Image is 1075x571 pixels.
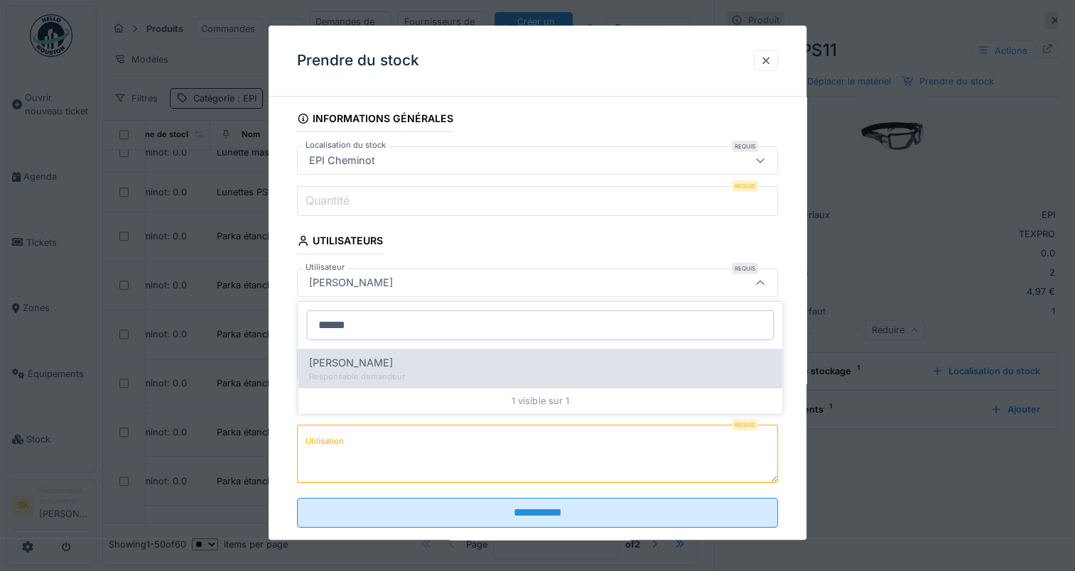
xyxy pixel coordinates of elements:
div: Informations générales [297,108,453,132]
h3: Prendre du stock [297,52,419,70]
div: Requis [732,180,758,192]
div: Requis [732,419,758,430]
label: Quantité [303,192,352,209]
span: [PERSON_NAME] [309,355,393,371]
div: Requis [732,263,758,274]
div: EPI Cheminot [303,153,381,168]
div: Utilisateurs [297,230,383,254]
div: Responsable demandeur [309,371,771,383]
label: Utilisation [303,433,347,450]
div: [PERSON_NAME] [303,275,399,290]
label: Localisation du stock [303,139,389,151]
div: 1 visible sur 1 [298,388,782,413]
div: Requis [732,141,758,152]
label: Utilisateur [303,261,347,273]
